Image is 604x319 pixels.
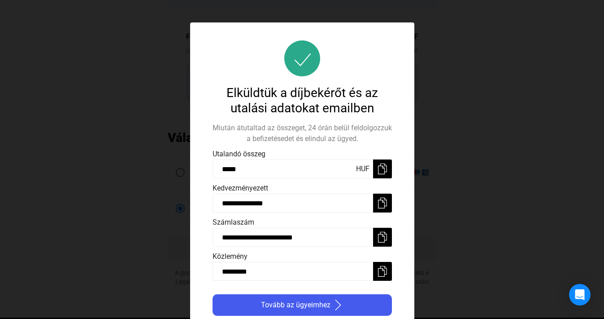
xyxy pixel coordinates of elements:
img: copy-white.svg [377,232,388,243]
img: success-icon [284,40,320,76]
span: Utalandó összeg [213,150,265,158]
div: Elküldtük a díjbekérőt és az utalási adatokat emailben [213,85,392,116]
div: Open Intercom Messenger [569,284,591,306]
span: Kedvezményezett [213,184,268,192]
img: copy-white.svg [377,198,388,208]
button: Tovább az ügyeimhezarrow-right-white [213,294,392,316]
div: Miután átutaltad az összeget, 24 órán belül feldolgozzuk a befizetésedet és elindul az ügyed. [213,123,392,144]
span: Közlemény [213,252,248,261]
img: copy-white.svg [377,266,388,277]
span: Számlaszám [213,218,254,226]
img: copy-white.svg [377,164,388,174]
img: arrow-right-white [333,300,343,310]
span: Tovább az ügyeimhez [261,300,330,310]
